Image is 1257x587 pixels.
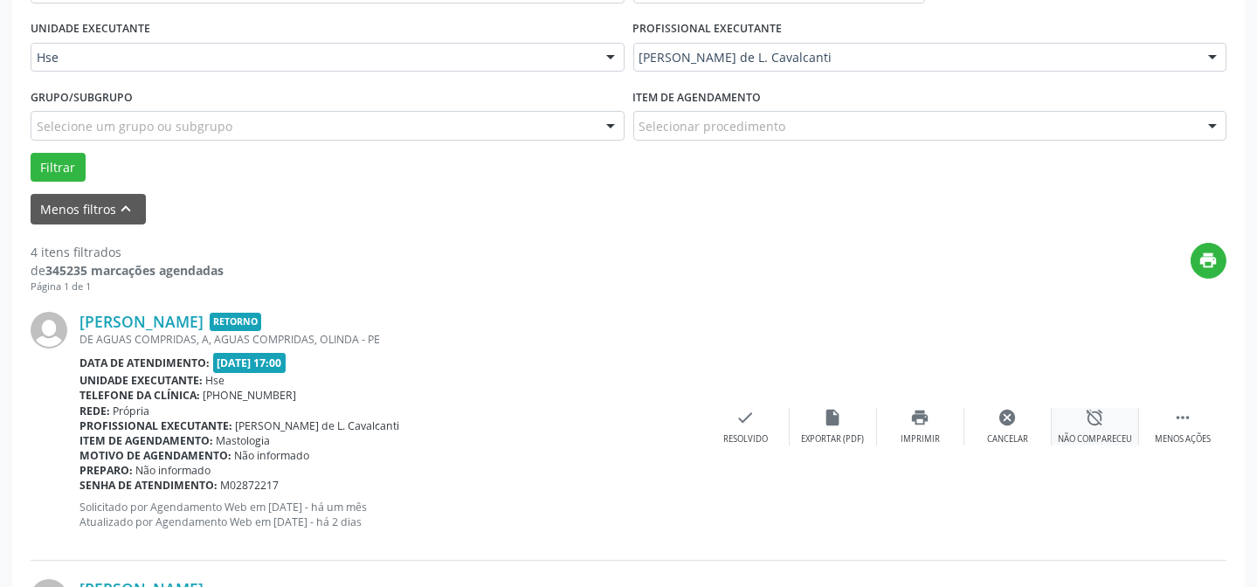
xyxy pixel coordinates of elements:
[79,478,218,493] b: Senha de atendimento:
[633,84,762,111] label: Item de agendamento
[37,49,589,66] span: Hse
[204,388,297,403] span: [PHONE_NUMBER]
[37,117,232,135] span: Selecione um grupo ou subgrupo
[210,313,261,331] span: Retorno
[79,500,702,529] p: Solicitado por Agendamento Web em [DATE] - há um mês Atualizado por Agendamento Web em [DATE] - h...
[639,117,786,135] span: Selecionar procedimento
[117,199,136,218] i: keyboard_arrow_up
[31,194,146,224] button: Menos filtroskeyboard_arrow_up
[31,312,67,349] img: img
[79,463,133,478] b: Preparo:
[633,16,783,43] label: PROFISSIONAL EXECUTANTE
[79,433,213,448] b: Item de agendamento:
[736,408,756,427] i: check
[79,312,204,331] a: [PERSON_NAME]
[79,388,200,403] b: Telefone da clínica:
[1058,433,1132,445] div: Não compareceu
[998,408,1018,427] i: cancel
[79,373,203,388] b: Unidade executante:
[901,433,940,445] div: Imprimir
[206,373,225,388] span: Hse
[79,404,110,418] b: Rede:
[1173,408,1192,427] i: 
[31,153,86,183] button: Filtrar
[136,463,211,478] span: Não informado
[236,418,400,433] span: [PERSON_NAME] de L. Cavalcanti
[639,49,1191,66] span: [PERSON_NAME] de L. Cavalcanti
[213,353,287,373] span: [DATE] 17:00
[79,418,232,433] b: Profissional executante:
[802,433,865,445] div: Exportar (PDF)
[235,448,310,463] span: Não informado
[31,16,150,43] label: UNIDADE EXECUTANTE
[911,408,930,427] i: print
[1199,251,1219,270] i: print
[217,433,271,448] span: Mastologia
[79,356,210,370] b: Data de atendimento:
[1086,408,1105,427] i: alarm_off
[114,404,150,418] span: Própria
[31,261,224,280] div: de
[1155,433,1211,445] div: Menos ações
[79,448,231,463] b: Motivo de agendamento:
[824,408,843,427] i: insert_drive_file
[79,332,702,347] div: DE AGUAS COMPRIDAS, A, AGUAS COMPRIDAS, OLINDA - PE
[1191,243,1226,279] button: print
[221,478,280,493] span: M02872217
[45,262,224,279] strong: 345235 marcações agendadas
[31,84,133,111] label: Grupo/Subgrupo
[31,243,224,261] div: 4 itens filtrados
[723,433,768,445] div: Resolvido
[31,280,224,294] div: Página 1 de 1
[987,433,1028,445] div: Cancelar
